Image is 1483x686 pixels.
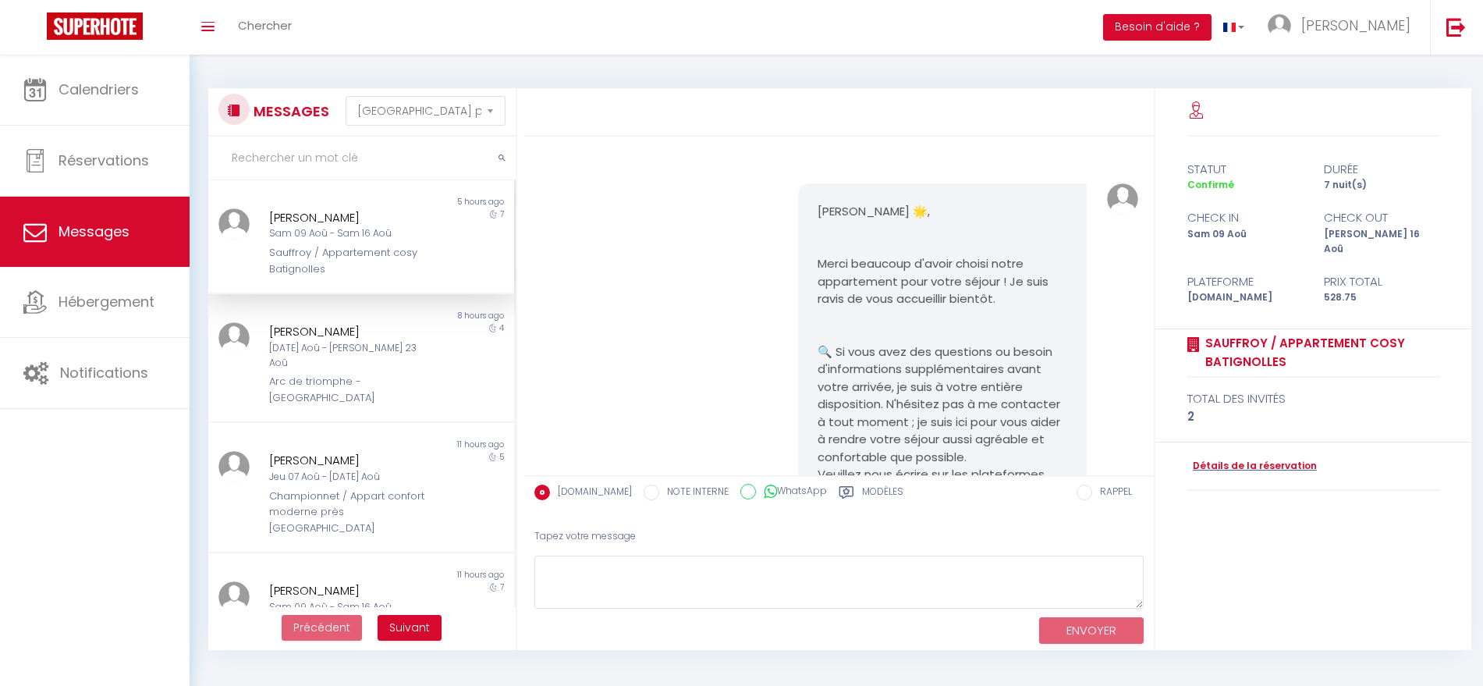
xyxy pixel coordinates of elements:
[59,80,139,99] span: Calendriers
[818,255,1068,308] p: Merci beaucoup d'avoir choisi notre appartement pour votre séjour ! Je suis ravis de vous accueil...
[818,203,1068,221] p: [PERSON_NAME] 🌟,
[1314,227,1450,257] div: [PERSON_NAME] 16 Aoû
[269,600,427,615] div: Sam 09 Aoû - Sam 16 Aoû
[269,208,427,227] div: [PERSON_NAME]
[269,451,427,470] div: [PERSON_NAME]
[269,374,427,406] div: Arc de triomphe - [GEOGRAPHIC_DATA]
[818,466,1068,519] p: Veuillez nous écrire sur les plateformes pour discuter plutôt que What'sApp, nous sommes réactif....
[818,343,1068,467] p: 🔍 Si vous avez des questions ou besoin d'informations supplémentaires avant votre arrivée, je sui...
[269,489,427,536] div: Championnet / Appart confort moderne près [GEOGRAPHIC_DATA]
[1177,208,1314,227] div: check in
[1314,272,1450,291] div: Prix total
[500,581,504,593] span: 7
[282,615,362,642] button: Previous
[499,451,504,463] span: 5
[1187,389,1440,408] div: total des invités
[1268,14,1291,37] img: ...
[293,620,350,635] span: Précédent
[269,226,427,241] div: Sam 09 Aoû - Sam 16 Aoû
[59,151,149,170] span: Réservations
[269,581,427,600] div: [PERSON_NAME]
[1103,14,1212,41] button: Besoin d'aide ?
[1314,290,1450,305] div: 528.75
[1187,178,1234,191] span: Confirmé
[47,12,143,40] img: Super Booking
[218,322,250,354] img: ...
[500,208,504,220] span: 7
[534,517,1144,556] div: Tapez votre message
[1177,272,1314,291] div: Plateforme
[208,137,516,180] input: Rechercher un mot clé
[250,94,329,129] h3: MESSAGES
[59,292,154,311] span: Hébergement
[269,470,427,485] div: Jeu 07 Aoû - [DATE] Aoû
[1314,178,1450,193] div: 7 nuit(s)
[1177,290,1314,305] div: [DOMAIN_NAME]
[378,615,442,642] button: Next
[1177,160,1314,179] div: statut
[269,322,427,341] div: [PERSON_NAME]
[499,322,504,334] span: 4
[389,620,430,635] span: Suivant
[59,222,129,241] span: Messages
[218,208,250,240] img: ...
[269,341,427,371] div: [DATE] Aoû - [PERSON_NAME] 23 Aoû
[1187,459,1317,474] a: Détails de la réservation
[1301,16,1410,35] span: [PERSON_NAME]
[1107,183,1138,215] img: ...
[218,581,250,613] img: ...
[269,245,427,277] div: Sauffroy / Appartement cosy Batignolles
[1177,227,1314,257] div: Sam 09 Aoû
[862,485,903,504] label: Modèles
[361,569,514,581] div: 11 hours ago
[1200,334,1440,371] a: Sauffroy / Appartement cosy Batignolles
[60,363,148,382] span: Notifications
[550,485,632,502] label: [DOMAIN_NAME]
[238,17,292,34] span: Chercher
[1314,208,1450,227] div: check out
[1446,17,1466,37] img: logout
[1417,620,1483,686] iframe: LiveChat chat widget
[361,439,514,451] div: 11 hours ago
[1187,407,1440,426] div: 2
[659,485,729,502] label: NOTE INTERNE
[361,196,514,208] div: 5 hours ago
[756,484,827,501] label: WhatsApp
[361,310,514,322] div: 8 hours ago
[1039,617,1144,645] button: ENVOYER
[1314,160,1450,179] div: durée
[1092,485,1132,502] label: RAPPEL
[218,451,250,482] img: ...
